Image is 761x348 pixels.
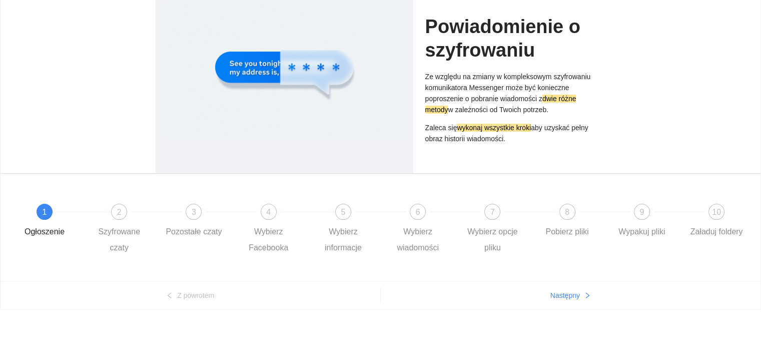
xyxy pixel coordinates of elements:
[463,204,538,256] div: 7Wybierz opcje pliku
[325,227,362,252] font: Wybierz informacje
[389,204,463,256] div: 6Wybierz wiadomości
[416,208,420,216] font: 6
[545,227,588,236] font: Pobierz pliki
[690,227,742,236] font: Załaduj foldery
[448,106,548,114] font: w zależności od Twoich potrzeb.
[538,204,613,240] div: 8Pobierz pliki
[165,204,239,240] div: 3Pozostałe czaty
[192,208,196,216] font: 3
[1,287,380,303] button: lewyZ powrotem
[584,292,591,300] span: Prawidłowy
[467,227,517,252] font: Wybierz opcje pliku
[712,208,721,216] font: 10
[166,227,222,236] font: Pozostałe czaty
[490,208,495,216] font: 7
[381,287,761,303] button: NastępnyPrawidłowy
[565,208,569,216] font: 8
[639,208,644,216] font: 9
[117,208,122,216] font: 2
[25,227,65,236] font: Ogłoszenie
[425,16,580,61] font: Powiadomienie o szyfrowaniu
[43,208,47,216] font: 1
[266,208,271,216] font: 4
[425,73,591,103] font: Ze względu na zmiany w kompleksowym szyfrowaniu komunikatora Messenger może być konieczne poprosz...
[16,204,90,240] div: 1Ogłoszenie
[341,208,345,216] font: 5
[397,227,439,252] font: Wybierz wiadomości
[90,204,165,256] div: 2Szyfrowane czaty
[613,204,687,240] div: 9Wypakuj pliki
[98,227,140,252] font: Szyfrowane czaty
[618,227,665,236] font: Wypakuj pliki
[314,204,389,256] div: 5Wybierz informacje
[240,204,314,256] div: 4Wybierz Facebooka
[249,227,288,252] font: Wybierz Facebooka
[457,124,531,132] font: wykonaj wszystkie kroki
[425,124,457,132] font: Zaleca się
[550,291,580,299] font: Następny
[687,204,745,240] div: 10Załaduj foldery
